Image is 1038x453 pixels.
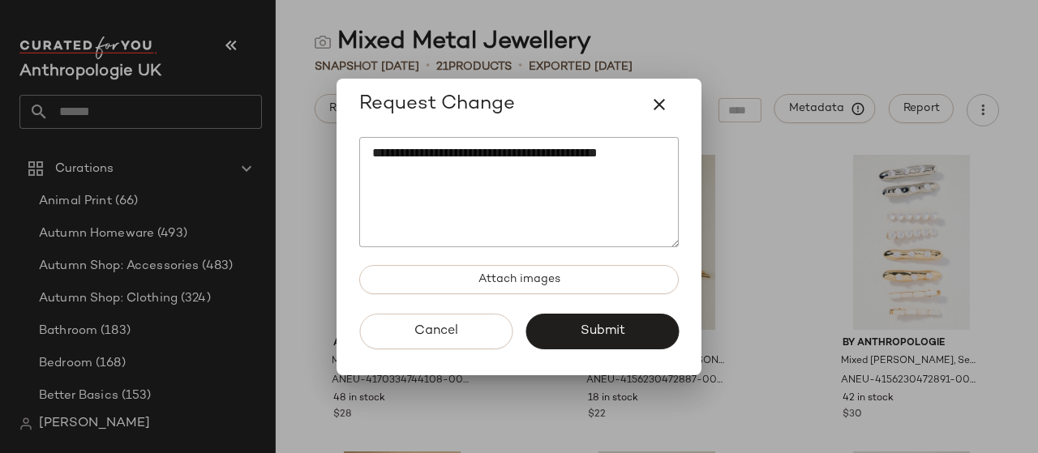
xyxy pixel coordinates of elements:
button: Submit [525,314,679,349]
button: Attach images [359,265,679,294]
button: Cancel [359,314,513,349]
span: Cancel [414,323,458,339]
span: Attach images [478,273,560,286]
span: Request Change [359,92,515,118]
span: Submit [579,323,624,339]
